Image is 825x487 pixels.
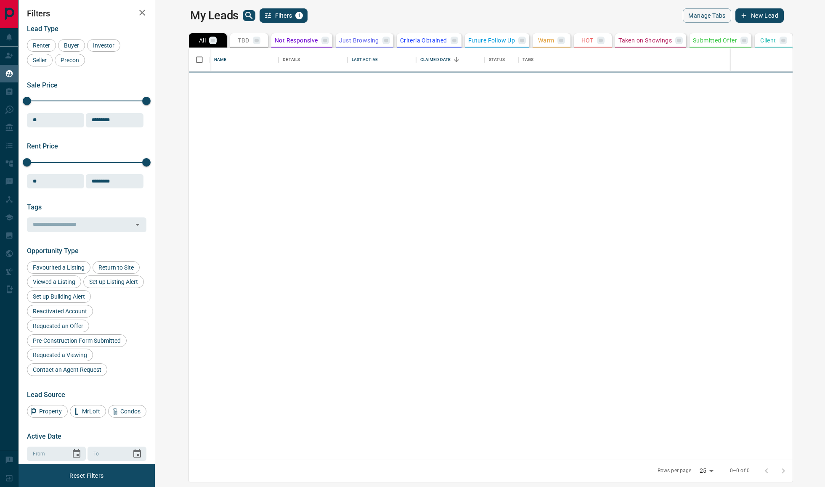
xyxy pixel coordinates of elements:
[68,445,85,462] button: Choose date
[30,264,88,271] span: Favourited a Listing
[760,37,776,43] p: Client
[27,261,90,274] div: Favourited a Listing
[618,37,672,43] p: Taken on Showings
[30,42,53,49] span: Renter
[468,37,515,43] p: Future Follow Up
[58,39,85,52] div: Buyer
[538,37,554,43] p: Warm
[95,264,137,271] span: Return to Site
[93,261,140,274] div: Return to Site
[129,445,146,462] button: Choose date
[658,467,693,474] p: Rows per page:
[30,278,78,285] span: Viewed a Listing
[27,349,93,361] div: Requested a Viewing
[27,305,93,318] div: Reactivated Account
[117,408,143,415] span: Condos
[83,275,144,288] div: Set up Listing Alert
[27,405,68,418] div: Property
[27,81,58,89] span: Sale Price
[348,48,416,71] div: Last Active
[683,8,731,23] button: Manage Tabs
[27,391,65,399] span: Lead Source
[420,48,451,71] div: Claimed Date
[36,408,65,415] span: Property
[214,48,227,71] div: Name
[523,48,534,71] div: Tags
[132,219,143,230] button: Open
[90,42,117,49] span: Investor
[283,48,300,71] div: Details
[61,42,82,49] span: Buyer
[296,13,302,19] span: 1
[279,48,347,71] div: Details
[416,48,485,71] div: Claimed Date
[55,54,85,66] div: Precon
[27,25,58,33] span: Lead Type
[64,468,109,483] button: Reset Filters
[27,363,107,376] div: Contact an Agent Request
[693,37,737,43] p: Submitted Offer
[518,48,793,71] div: Tags
[451,54,462,66] button: Sort
[79,408,103,415] span: MrLoft
[339,37,379,43] p: Just Browsing
[27,432,61,440] span: Active Date
[30,366,104,373] span: Contact an Agent Request
[27,290,91,303] div: Set up Building Alert
[30,337,124,344] span: Pre-Construction Form Submitted
[260,8,308,23] button: Filters1
[27,275,81,288] div: Viewed a Listing
[27,54,53,66] div: Seller
[190,9,239,22] h1: My Leads
[30,352,90,358] span: Requested a Viewing
[735,8,784,23] button: New Lead
[30,308,90,315] span: Reactivated Account
[27,142,58,150] span: Rent Price
[210,48,279,71] div: Name
[581,37,594,43] p: HOT
[352,48,378,71] div: Last Active
[70,405,106,418] div: MrLoft
[30,293,88,300] span: Set up Building Alert
[27,39,56,52] div: Renter
[30,57,50,64] span: Seller
[27,320,89,332] div: Requested an Offer
[199,37,206,43] p: All
[238,37,249,43] p: TBD
[27,247,79,255] span: Opportunity Type
[108,405,146,418] div: Condos
[58,57,82,64] span: Precon
[730,467,750,474] p: 0–0 of 0
[87,39,120,52] div: Investor
[696,465,716,477] div: 25
[27,203,42,211] span: Tags
[275,37,318,43] p: Not Responsive
[86,278,141,285] span: Set up Listing Alert
[400,37,447,43] p: Criteria Obtained
[243,10,255,21] button: search button
[485,48,518,71] div: Status
[27,8,146,19] h2: Filters
[30,323,86,329] span: Requested an Offer
[489,48,505,71] div: Status
[27,334,127,347] div: Pre-Construction Form Submitted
